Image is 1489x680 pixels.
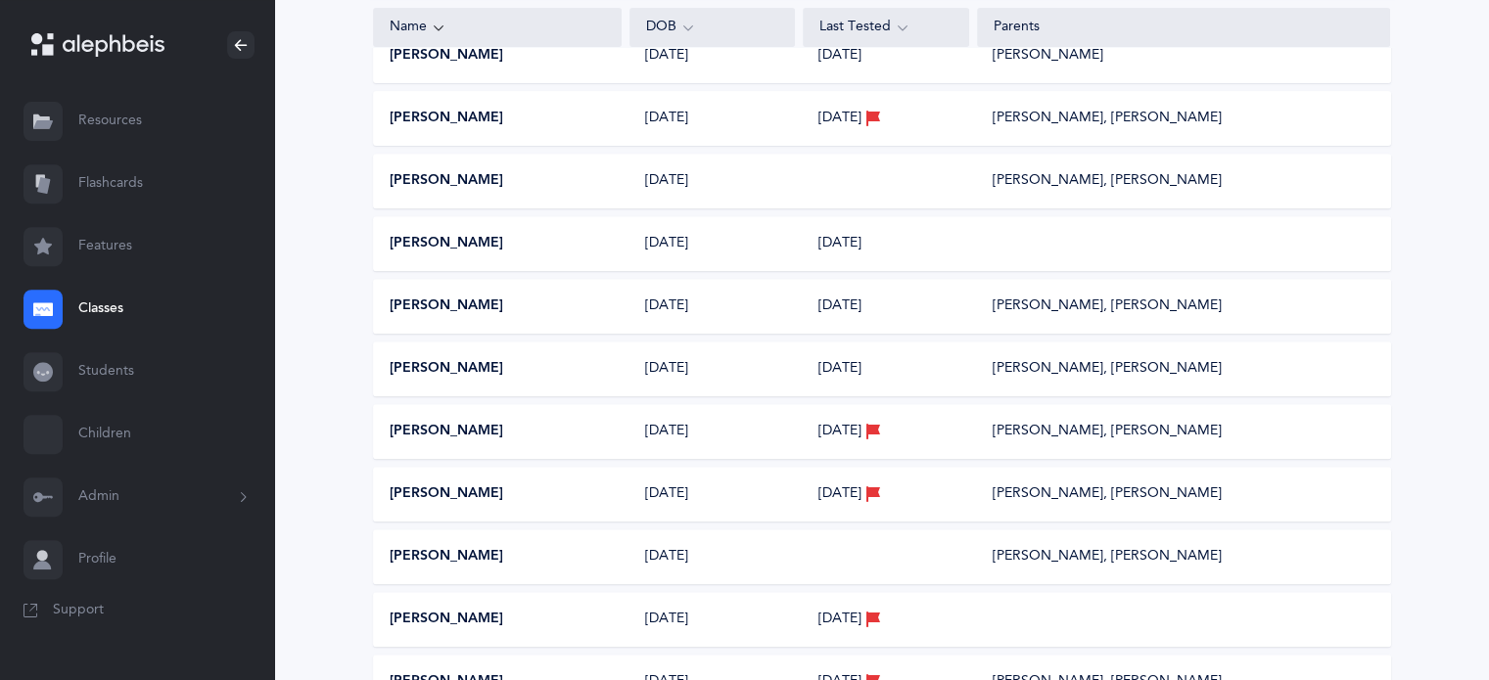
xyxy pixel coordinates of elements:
[818,234,861,253] span: [DATE]
[629,359,795,379] div: [DATE]
[390,547,503,567] button: [PERSON_NAME]
[629,296,795,316] div: [DATE]
[629,484,795,504] div: [DATE]
[993,46,1103,66] div: [PERSON_NAME]
[994,18,1374,37] div: Parents
[993,484,1222,504] div: [PERSON_NAME], [PERSON_NAME]
[390,46,503,66] button: [PERSON_NAME]
[818,359,861,379] span: [DATE]
[390,17,605,38] div: Name
[646,17,779,38] div: DOB
[53,601,104,620] span: Support
[993,296,1222,316] div: [PERSON_NAME], [PERSON_NAME]
[993,171,1222,191] div: [PERSON_NAME], [PERSON_NAME]
[629,171,795,191] div: [DATE]
[993,547,1222,567] div: [PERSON_NAME], [PERSON_NAME]
[390,109,503,128] button: [PERSON_NAME]
[818,46,861,66] span: [DATE]
[993,422,1222,441] div: [PERSON_NAME], [PERSON_NAME]
[818,610,861,629] span: [DATE]
[818,296,861,316] span: [DATE]
[993,359,1222,379] div: [PERSON_NAME], [PERSON_NAME]
[390,296,503,316] button: [PERSON_NAME]
[819,17,953,38] div: Last Tested
[390,484,503,504] button: [PERSON_NAME]
[390,610,503,629] button: [PERSON_NAME]
[390,171,503,191] button: [PERSON_NAME]
[818,109,861,128] span: [DATE]
[818,422,861,441] span: [DATE]
[629,109,795,128] div: [DATE]
[390,359,503,379] button: [PERSON_NAME]
[629,610,795,629] div: [DATE]
[629,422,795,441] div: [DATE]
[629,547,795,567] div: [DATE]
[818,484,861,504] span: [DATE]
[629,234,795,253] div: [DATE]
[629,46,795,66] div: [DATE]
[993,109,1222,128] div: [PERSON_NAME], [PERSON_NAME]
[390,234,503,253] button: [PERSON_NAME]
[390,422,503,441] button: [PERSON_NAME]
